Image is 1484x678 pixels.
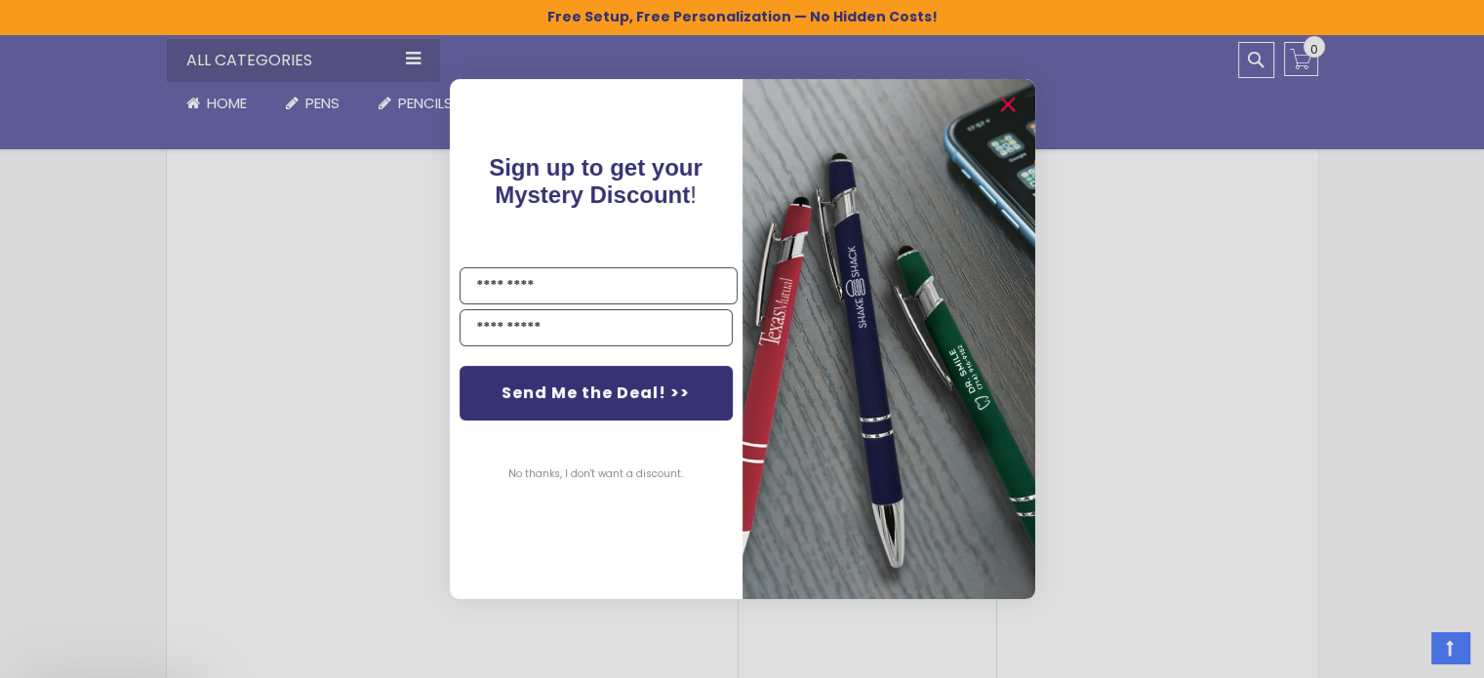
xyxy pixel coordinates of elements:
span: ! [489,154,702,208]
iframe: Google Customer Reviews [1323,625,1484,678]
img: 081b18bf-2f98-4675-a917-09431eb06994.jpeg [742,79,1035,599]
button: Close dialog [992,89,1023,120]
button: No thanks, I don't want a discount. [499,450,693,499]
button: Send Me the Deal! >> [460,366,733,420]
input: YOUR EMAIL [460,309,733,346]
span: Sign up to get your Mystery Discount [489,154,702,208]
